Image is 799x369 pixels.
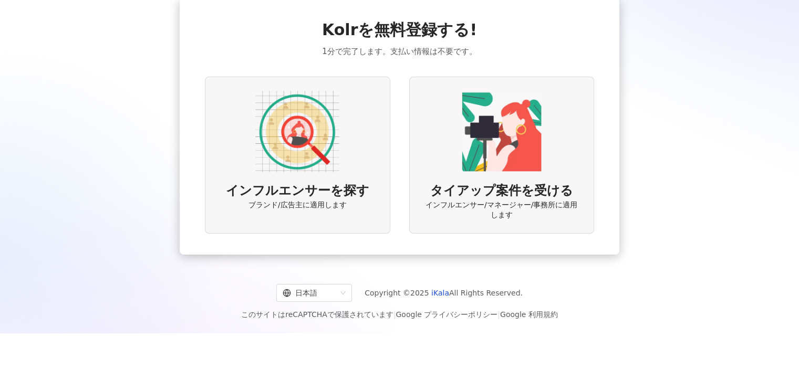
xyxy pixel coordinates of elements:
[322,19,477,41] span: Kolrを無料登録する!
[500,310,558,319] a: Google 利用規約
[248,200,347,210] span: ブランド/広告主に適用します
[431,289,449,297] a: iKala
[226,182,369,200] span: インフルエンサーを探す
[393,310,396,319] span: |
[241,308,558,321] span: このサイトはreCAPTCHAで保護されています
[396,310,497,319] a: Google プライバシーポリシー
[365,287,523,299] span: Copyright © 2025 All Rights Reserved.
[283,284,336,301] div: 日本語
[430,182,573,200] span: タイアップ案件を受ける
[255,90,339,174] img: AD identity option
[322,45,477,58] span: 1分で完了します。支払い情報は不要です。
[422,200,581,220] span: インフルエンサー/マネージャー/事務所に適用します
[497,310,500,319] span: |
[460,90,544,174] img: KOL identity option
